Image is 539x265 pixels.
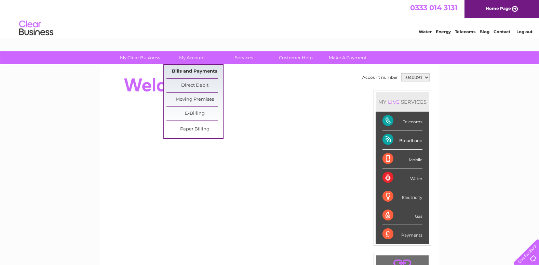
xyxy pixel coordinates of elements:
a: My Clear Business [112,51,168,64]
td: Account number [361,72,400,83]
div: Electricity [382,187,422,206]
a: My Account [164,51,220,64]
div: LIVE [387,99,401,105]
a: Telecoms [455,29,475,34]
a: Log out [516,29,533,34]
a: 0333 014 3131 [410,3,457,12]
a: Customer Help [268,51,324,64]
div: Mobile [382,150,422,168]
div: Payments [382,225,422,243]
a: Direct Debit [166,79,223,92]
a: Bills and Payments [166,65,223,78]
div: MY SERVICES [376,92,429,112]
a: E-Billing [166,107,223,121]
a: Energy [436,29,451,34]
img: logo.png [19,18,54,39]
div: Telecoms [382,112,422,130]
a: Services [216,51,272,64]
a: Paper Billing [166,123,223,136]
div: Clear Business is a trading name of Verastar Limited (registered in [GEOGRAPHIC_DATA] No. 3667643... [108,4,431,33]
a: Moving Premises [166,93,223,106]
a: Blog [480,29,489,34]
div: Broadband [382,130,422,149]
a: Make A Payment [320,51,376,64]
a: Contact [494,29,510,34]
div: Water [382,168,422,187]
div: Gas [382,206,422,225]
a: Water [419,29,432,34]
